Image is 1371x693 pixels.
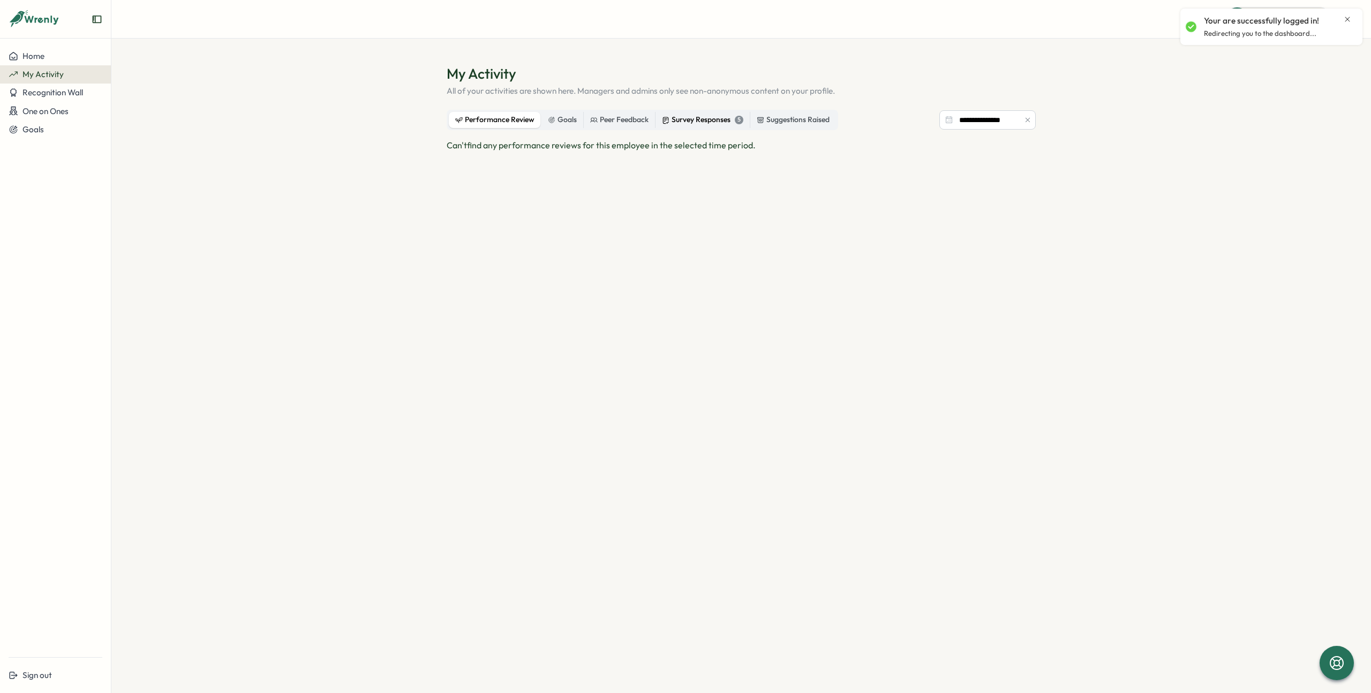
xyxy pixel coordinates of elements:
[447,64,1036,83] h1: My Activity
[757,114,830,126] div: Suggestions Raised
[22,51,44,61] span: Home
[1343,15,1352,24] button: Close notification
[92,14,102,25] button: Expand sidebar
[22,670,52,680] span: Sign out
[1225,7,1331,31] button: Quick Actions
[548,114,577,126] div: Goals
[22,87,83,97] span: Recognition Wall
[1204,15,1319,27] p: Your are successfully logged in!
[590,114,649,126] div: Peer Feedback
[22,124,44,134] span: Goals
[447,140,756,150] span: Can't find any performance reviews for this employee in the selected time period.
[662,114,743,126] div: Survey Responses
[455,114,534,126] div: Performance Review
[447,85,1036,97] p: All of your activities are shown here. Managers and admins only see non-anonymous content on your...
[22,69,64,79] span: My Activity
[735,116,743,124] div: 5
[22,106,69,116] span: One on Ones
[1204,29,1316,39] p: Redirecting you to the dashboard...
